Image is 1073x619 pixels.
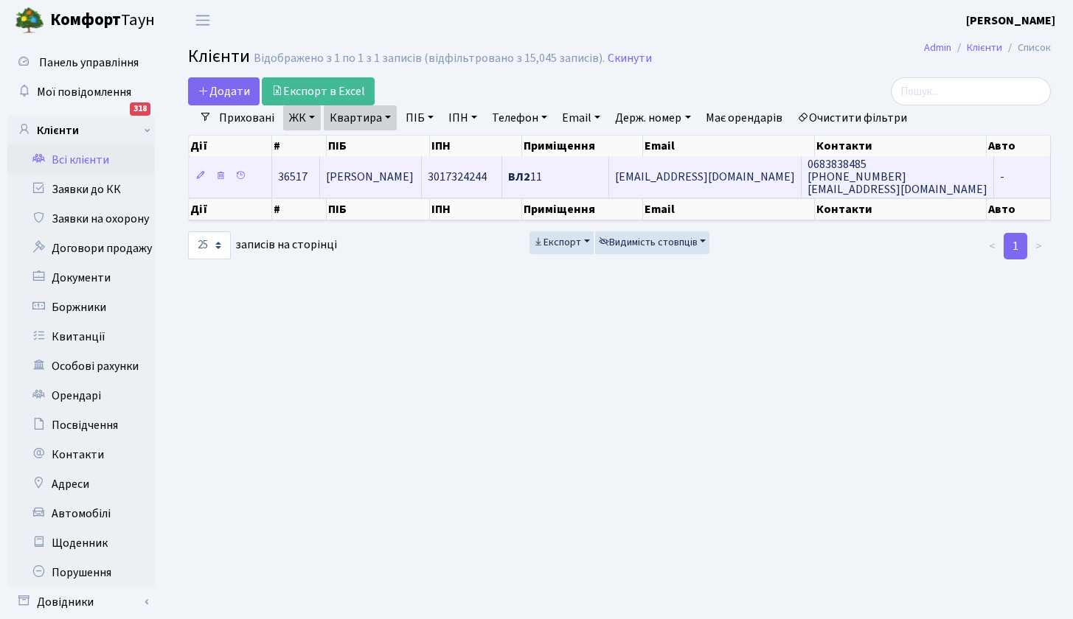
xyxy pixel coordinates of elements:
button: Видимість стовпців [595,231,710,254]
th: Авто [987,198,1051,220]
nav: breadcrumb [902,32,1073,63]
a: Експорт в Excel [262,77,375,105]
input: Пошук... [891,77,1051,105]
span: 36517 [278,169,308,185]
a: Адреси [7,469,155,499]
a: Квартира [324,105,397,130]
span: Додати [198,83,250,99]
a: Довідники [7,587,155,617]
span: Панель управління [39,55,139,71]
a: [PERSON_NAME] [966,12,1055,29]
span: 3017324244 [428,169,487,185]
a: Панель управління [7,48,155,77]
a: Порушення [7,558,155,587]
a: ЖК [283,105,321,130]
span: - [1000,169,1004,185]
span: Клієнти [188,43,250,69]
a: Контакти [7,440,155,469]
a: Посвідчення [7,410,155,440]
span: [PERSON_NAME] [326,169,414,185]
a: ПІБ [400,105,440,130]
button: Експорт [529,231,594,254]
span: Мої повідомлення [37,84,131,100]
th: # [272,136,327,156]
th: Приміщення [522,198,643,220]
a: Телефон [486,105,553,130]
a: Заявки на охорону [7,204,155,234]
label: записів на сторінці [188,231,337,259]
a: Admin [924,40,951,55]
a: Заявки до КК [7,175,155,204]
button: Переключити навігацію [184,8,221,32]
th: Контакти [815,198,987,220]
th: Дії [189,136,272,156]
span: Експорт [533,235,581,250]
li: Список [1002,40,1051,56]
a: Договори продажу [7,234,155,263]
th: Email [643,198,815,220]
th: Контакти [815,136,987,156]
th: ПІБ [327,198,430,220]
div: 318 [130,102,150,116]
a: 1 [1004,233,1027,259]
a: Документи [7,263,155,293]
th: Email [643,136,815,156]
th: # [272,198,327,220]
img: logo.png [15,6,44,35]
th: Приміщення [522,136,643,156]
b: Комфорт [50,8,121,32]
th: Авто [987,136,1051,156]
select: записів на сторінці [188,231,231,259]
a: Email [556,105,606,130]
a: Має орендарів [700,105,788,130]
a: Клієнти [7,116,155,145]
a: Скинути [608,52,652,66]
a: Орендарі [7,381,155,410]
b: ВЛ2 [508,169,530,185]
a: Автомобілі [7,499,155,528]
span: 11 [508,169,542,185]
span: 0683838485 [PHONE_NUMBER] [EMAIL_ADDRESS][DOMAIN_NAME] [808,156,987,197]
a: Приховані [213,105,280,130]
a: Мої повідомлення318 [7,77,155,107]
a: Квитанції [7,322,155,352]
a: ІПН [442,105,483,130]
th: Дії [189,198,272,220]
th: ІПН [430,198,522,220]
a: Очистити фільтри [791,105,913,130]
a: Особові рахунки [7,352,155,381]
a: Щоденник [7,528,155,558]
th: ПІБ [327,136,430,156]
a: Клієнти [967,40,1002,55]
a: Додати [188,77,260,105]
span: Видимість стовпців [599,235,698,250]
th: ІПН [430,136,522,156]
div: Відображено з 1 по 1 з 1 записів (відфільтровано з 15,045 записів). [254,52,605,66]
span: Таун [50,8,155,33]
span: [EMAIL_ADDRESS][DOMAIN_NAME] [615,169,795,185]
a: Держ. номер [609,105,696,130]
a: Боржники [7,293,155,322]
b: [PERSON_NAME] [966,13,1055,29]
a: Всі клієнти [7,145,155,175]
